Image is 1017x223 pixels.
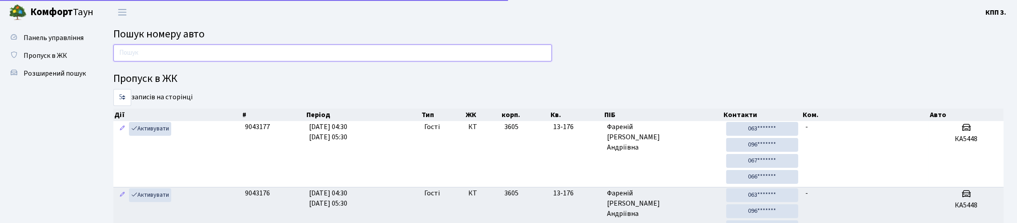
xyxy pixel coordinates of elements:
[465,109,501,121] th: ЖК
[9,4,27,21] img: logo.png
[933,201,1001,210] h5: КА5448
[723,109,802,121] th: Контакти
[4,65,93,82] a: Розширений пошук
[985,8,1006,17] b: КПП 3.
[24,51,67,61] span: Пропуск в ЖК
[113,45,552,61] input: Пошук
[607,122,719,153] span: Фареній [PERSON_NAME] Андріївна
[805,188,808,198] span: -
[245,122,270,132] span: 9043177
[129,188,171,202] a: Активувати
[309,122,347,142] span: [DATE] 04:30 [DATE] 05:30
[306,109,421,121] th: Період
[113,89,131,106] select: записів на сторінці
[4,47,93,65] a: Пропуск в ЖК
[805,122,808,132] span: -
[607,188,719,219] span: Фареній [PERSON_NAME] Андріївна
[129,122,171,136] a: Активувати
[421,109,465,121] th: Тип
[553,188,600,199] span: 13-176
[985,7,1006,18] a: КПП 3.
[802,109,929,121] th: Ком.
[933,135,1001,143] h5: КА5448
[113,73,1004,85] h4: Пропуск в ЖК
[468,122,497,132] span: КТ
[24,33,84,43] span: Панель управління
[550,109,604,121] th: Кв.
[504,188,519,198] span: 3605
[504,122,519,132] span: 3605
[4,29,93,47] a: Панель управління
[111,5,133,20] button: Переключити навігацію
[241,109,306,121] th: #
[113,89,193,106] label: записів на сторінці
[117,188,128,202] a: Редагувати
[501,109,550,121] th: корп.
[30,5,73,19] b: Комфорт
[929,109,1004,121] th: Авто
[113,26,205,42] span: Пошук номеру авто
[113,109,241,121] th: Дії
[553,122,600,132] span: 13-176
[245,188,270,198] span: 9043176
[468,188,497,199] span: КТ
[424,188,440,199] span: Гості
[424,122,440,132] span: Гості
[603,109,723,121] th: ПІБ
[24,69,86,78] span: Розширений пошук
[30,5,93,20] span: Таун
[309,188,347,208] span: [DATE] 04:30 [DATE] 05:30
[117,122,128,136] a: Редагувати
